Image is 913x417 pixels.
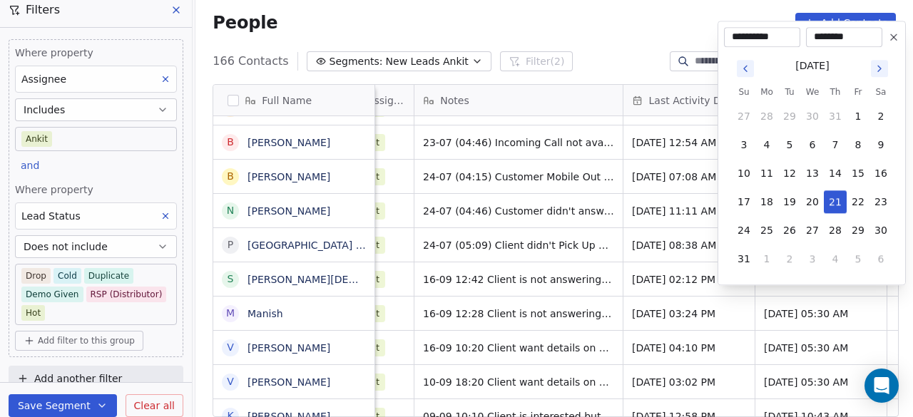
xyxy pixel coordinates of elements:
button: 5 [847,247,869,270]
button: 3 [733,133,755,156]
button: 4 [824,247,847,270]
th: Wednesday [801,85,824,99]
button: Go to next month [869,58,889,78]
button: 22 [847,190,869,213]
button: Go to previous month [735,58,755,78]
button: 4 [755,133,778,156]
th: Sunday [733,85,755,99]
button: 28 [824,219,847,242]
button: 25 [755,219,778,242]
button: 5 [778,133,801,156]
button: 26 [778,219,801,242]
button: 31 [824,105,847,128]
button: 11 [755,162,778,185]
button: 18 [755,190,778,213]
button: 24 [733,219,755,242]
th: Saturday [869,85,892,99]
button: 20 [801,190,824,213]
button: 17 [733,190,755,213]
button: 27 [733,105,755,128]
button: 2 [778,247,801,270]
button: 10 [733,162,755,185]
button: 27 [801,219,824,242]
th: Monday [755,85,778,99]
button: 16 [869,162,892,185]
button: 29 [847,219,869,242]
button: 23 [869,190,892,213]
button: 19 [778,190,801,213]
div: [DATE] [795,58,829,73]
button: 30 [801,105,824,128]
button: 29 [778,105,801,128]
button: 12 [778,162,801,185]
button: 21 [824,190,847,213]
button: 7 [824,133,847,156]
button: 6 [801,133,824,156]
button: 13 [801,162,824,185]
button: 6 [869,247,892,270]
button: 30 [869,219,892,242]
th: Friday [847,85,869,99]
button: 15 [847,162,869,185]
th: Tuesday [778,85,801,99]
th: Thursday [824,85,847,99]
button: 1 [847,105,869,128]
button: 9 [869,133,892,156]
button: 31 [733,247,755,270]
button: 3 [801,247,824,270]
button: 28 [755,105,778,128]
button: 2 [869,105,892,128]
button: 14 [824,162,847,185]
button: 8 [847,133,869,156]
button: 1 [755,247,778,270]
